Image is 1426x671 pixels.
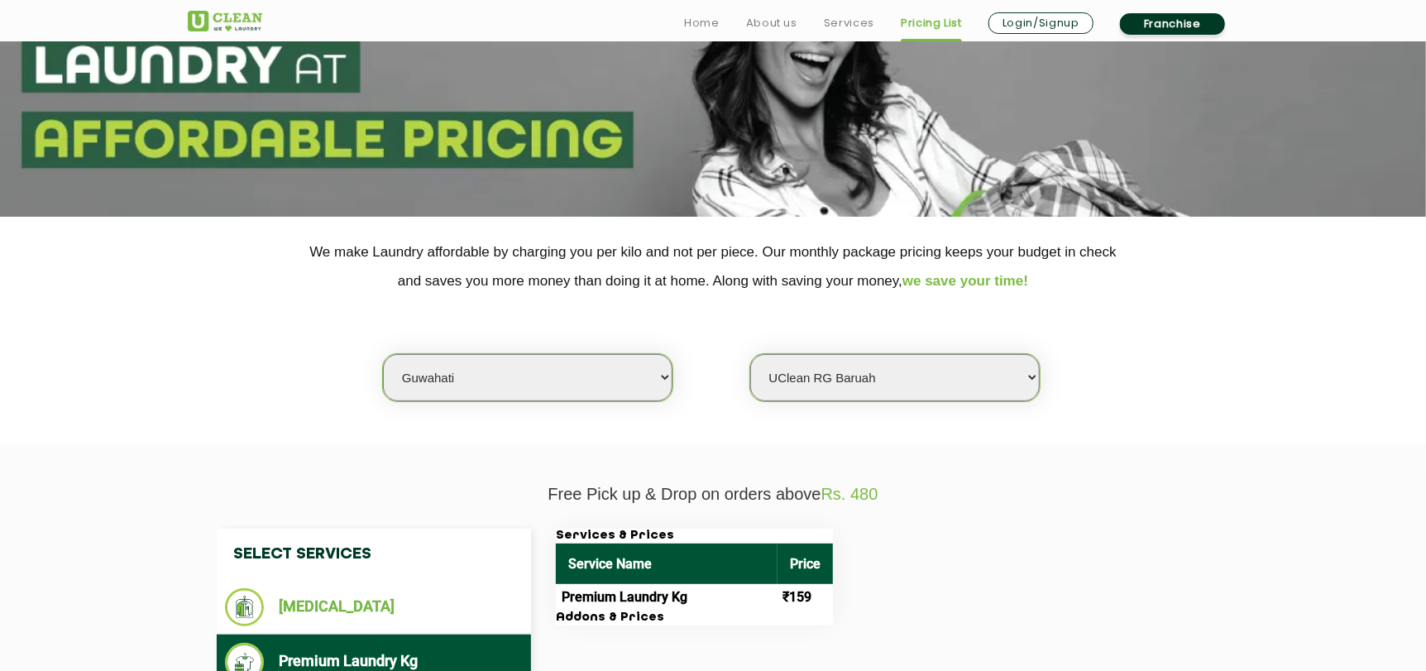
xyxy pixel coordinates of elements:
h3: Services & Prices [556,529,833,544]
span: we save your time! [902,273,1028,289]
a: About us [746,13,797,33]
p: We make Laundry affordable by charging you per kilo and not per piece. Our monthly package pricin... [188,237,1238,295]
td: Premium Laundry Kg [556,584,778,611]
th: Price [778,544,833,584]
h3: Addons & Prices [556,611,833,625]
a: Services [824,13,874,33]
span: Rs. 480 [821,485,878,503]
th: Service Name [556,544,778,584]
td: ₹159 [778,584,833,611]
p: Free Pick up & Drop on orders above [188,485,1238,504]
a: Home [684,13,720,33]
a: Pricing List [901,13,962,33]
a: Login/Signup [988,12,1093,34]
h4: Select Services [217,529,531,580]
a: Franchise [1120,13,1225,35]
img: UClean Laundry and Dry Cleaning [188,11,262,31]
img: Dry Cleaning [225,588,264,626]
li: [MEDICAL_DATA] [225,588,523,626]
